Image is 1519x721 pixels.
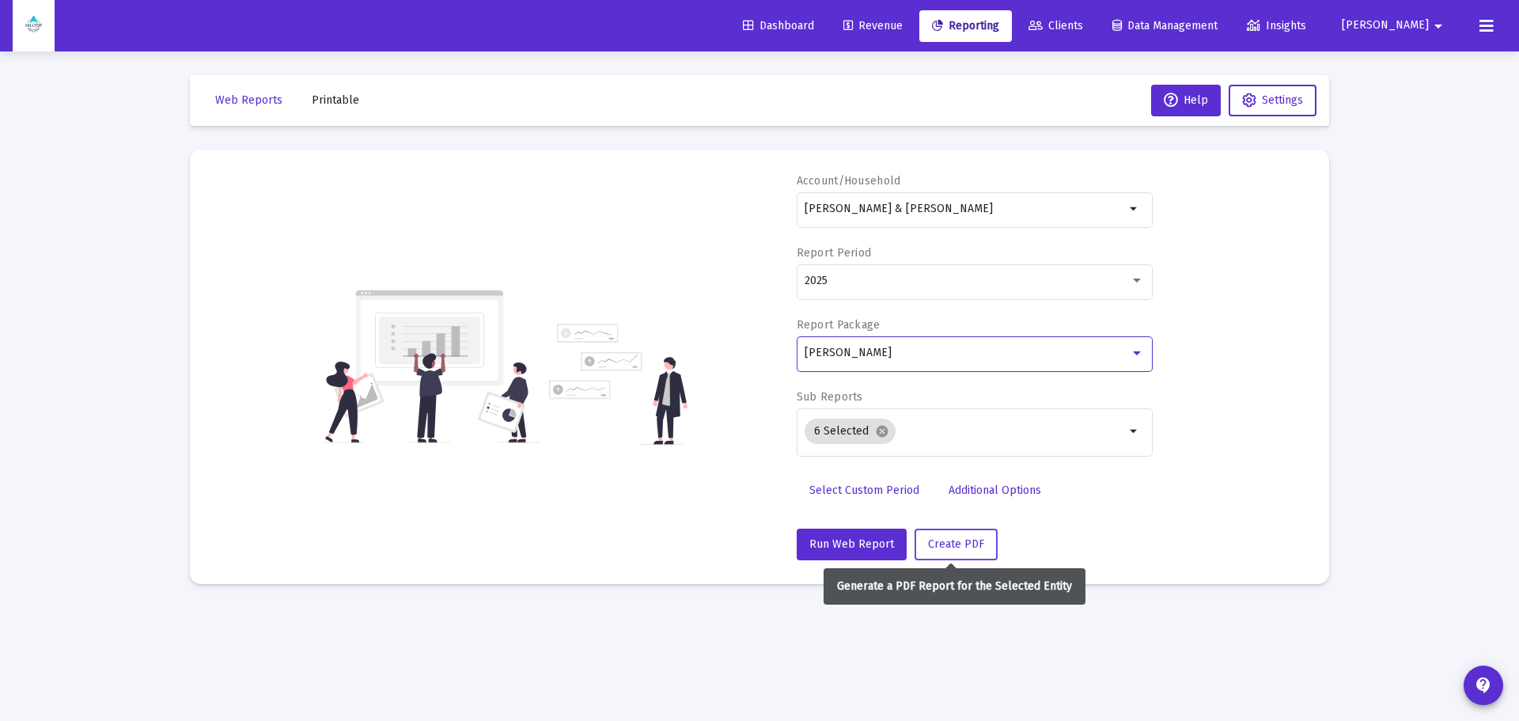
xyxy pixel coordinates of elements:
mat-icon: arrow_drop_down [1125,422,1144,441]
a: Revenue [831,10,915,42]
img: reporting-alt [549,324,688,445]
img: Dashboard [25,10,43,42]
button: Printable [299,85,372,116]
input: Search or select an account or household [805,203,1125,215]
span: Dashboard [743,19,814,32]
label: Account/Household [797,174,901,188]
label: Sub Reports [797,390,863,404]
span: Clients [1028,19,1083,32]
span: Revenue [843,19,903,32]
span: Run Web Report [809,537,894,551]
button: Web Reports [203,85,295,116]
span: [PERSON_NAME] [805,346,892,359]
span: Help [1164,93,1208,107]
a: Reporting [919,10,1012,42]
label: Report Package [797,318,881,332]
mat-icon: cancel [875,424,889,438]
mat-chip: 6 Selected [805,419,896,444]
span: Data Management [1112,19,1218,32]
span: Reporting [932,19,999,32]
mat-icon: contact_support [1474,676,1493,695]
button: Run Web Report [797,529,907,560]
mat-icon: arrow_drop_down [1125,199,1144,218]
span: Create PDF [928,537,984,551]
button: [PERSON_NAME] [1323,9,1467,41]
img: reporting [322,288,540,445]
span: 2025 [805,274,828,287]
span: Select Custom Period [809,484,919,497]
span: Settings [1262,93,1303,107]
span: [PERSON_NAME] [1342,19,1429,32]
a: Insights [1234,10,1319,42]
button: Settings [1229,85,1316,116]
label: Report Period [797,246,872,260]
span: Printable [312,93,359,107]
mat-icon: arrow_drop_down [1429,10,1448,42]
a: Data Management [1100,10,1230,42]
mat-chip-list: Selection [805,416,1125,447]
span: Web Reports [215,93,282,107]
button: Help [1151,85,1221,116]
button: Create PDF [915,529,998,560]
span: Insights [1247,19,1306,32]
a: Clients [1016,10,1096,42]
a: Dashboard [730,10,827,42]
span: Additional Options [949,484,1041,497]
